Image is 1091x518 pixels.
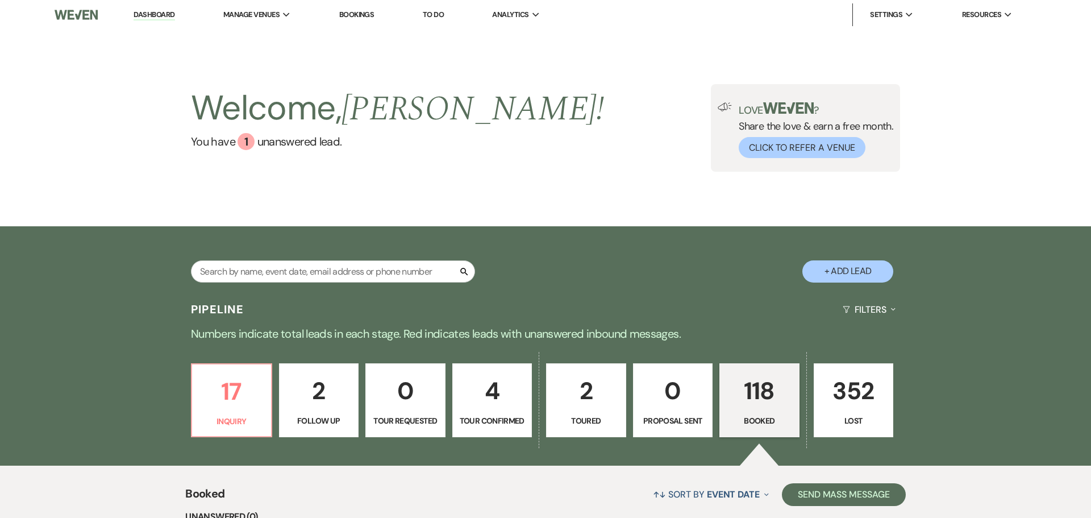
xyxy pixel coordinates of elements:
[492,9,528,20] span: Analytics
[373,415,438,427] p: Tour Requested
[191,301,244,317] h3: Pipeline
[546,363,626,437] a: 2Toured
[423,10,444,19] a: To Do
[342,83,604,135] span: [PERSON_NAME] !
[286,415,352,427] p: Follow Up
[782,483,906,506] button: Send Mass Message
[185,485,224,509] span: Booked
[223,9,280,20] span: Manage Venues
[821,415,886,427] p: Lost
[640,372,706,410] p: 0
[719,363,799,437] a: 118Booked
[739,137,865,158] button: Click to Refer a Venue
[199,372,264,411] p: 17
[802,260,893,283] button: + Add Lead
[191,84,604,133] h2: Welcome,
[460,372,525,410] p: 4
[191,363,272,437] a: 17Inquiry
[460,415,525,427] p: Tour Confirmed
[136,325,955,343] p: Numbers indicate total leads in each stage. Red indicates leads with unanswered inbound messages.
[814,363,894,437] a: 352Lost
[962,9,1001,20] span: Resources
[373,372,438,410] p: 0
[727,372,792,410] p: 118
[821,372,886,410] p: 352
[238,133,255,150] div: 1
[134,10,174,20] a: Dashboard
[199,415,264,428] p: Inquiry
[279,363,359,437] a: 2Follow Up
[838,295,900,325] button: Filters
[718,102,732,111] img: loud-speaker-illustration.svg
[191,260,475,283] input: Search by name, event date, email address or phone number
[55,3,98,27] img: Weven Logo
[640,415,706,427] p: Proposal Sent
[707,488,760,500] span: Event Date
[732,102,893,158] div: Share the love & earn a free month.
[870,9,902,20] span: Settings
[452,363,532,437] a: 4Tour Confirmed
[739,102,893,115] p: Love ?
[191,133,604,150] a: You have 1 unanswered lead.
[763,102,814,114] img: weven-logo-green.svg
[339,10,374,19] a: Bookings
[653,488,667,500] span: ↑↓
[553,415,619,427] p: Toured
[365,363,445,437] a: 0Tour Requested
[633,363,713,437] a: 0Proposal Sent
[727,415,792,427] p: Booked
[286,372,352,410] p: 2
[648,479,773,509] button: Sort By Event Date
[553,372,619,410] p: 2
